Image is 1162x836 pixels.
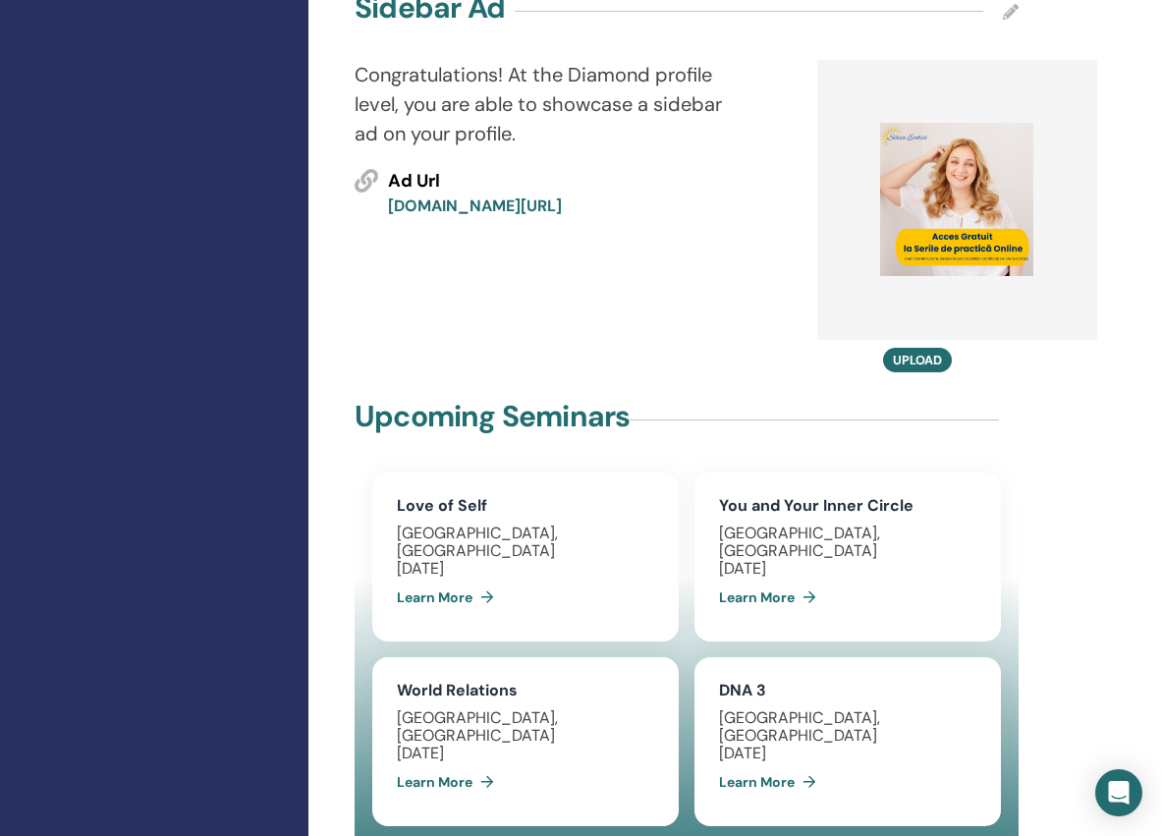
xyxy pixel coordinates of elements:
[397,680,518,700] a: World Relations
[397,560,654,578] div: [DATE]
[719,578,824,617] a: Learn More
[719,762,824,802] a: Learn More
[397,709,654,745] div: [GEOGRAPHIC_DATA], [GEOGRAPHIC_DATA]
[1095,769,1142,816] div: Open Intercom Messenger
[719,560,976,578] div: [DATE]
[719,709,976,745] div: [GEOGRAPHIC_DATA], [GEOGRAPHIC_DATA]
[355,399,630,434] h4: Upcoming Seminars
[397,745,654,762] div: [DATE]
[397,578,502,617] a: Learn More
[397,495,487,516] a: Love of Self
[719,745,976,762] div: [DATE]
[397,762,502,802] a: Learn More
[388,169,440,195] span: Ad Url
[397,525,654,560] div: [GEOGRAPHIC_DATA], [GEOGRAPHIC_DATA]
[883,348,952,372] button: Upload
[355,60,730,148] p: Congratulations! At the Diamond profile level, you are able to showcase a sidebar ad on your prof...
[880,123,1033,276] img: default.jpg
[719,680,766,700] a: DNA 3
[719,525,976,560] div: [GEOGRAPHIC_DATA], [GEOGRAPHIC_DATA]
[719,495,913,516] a: You and Your Inner Circle
[388,195,562,216] a: [DOMAIN_NAME][URL]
